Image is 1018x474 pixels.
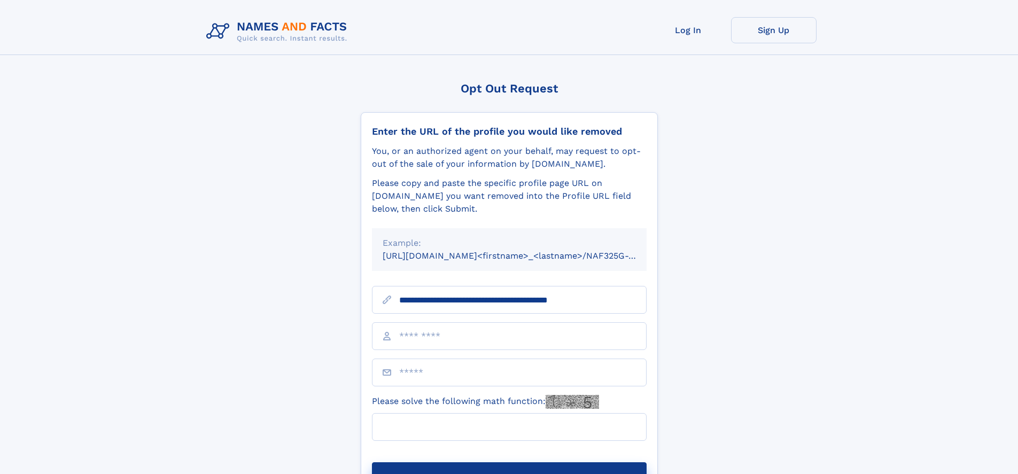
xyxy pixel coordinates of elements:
a: Log In [646,17,731,43]
div: Example: [383,237,636,250]
label: Please solve the following math function: [372,395,599,409]
img: Logo Names and Facts [202,17,356,46]
div: Opt Out Request [361,82,658,95]
div: Please copy and paste the specific profile page URL on [DOMAIN_NAME] you want removed into the Pr... [372,177,647,215]
a: Sign Up [731,17,817,43]
div: You, or an authorized agent on your behalf, may request to opt-out of the sale of your informatio... [372,145,647,170]
small: [URL][DOMAIN_NAME]<firstname>_<lastname>/NAF325G-xxxxxxxx [383,251,667,261]
div: Enter the URL of the profile you would like removed [372,126,647,137]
